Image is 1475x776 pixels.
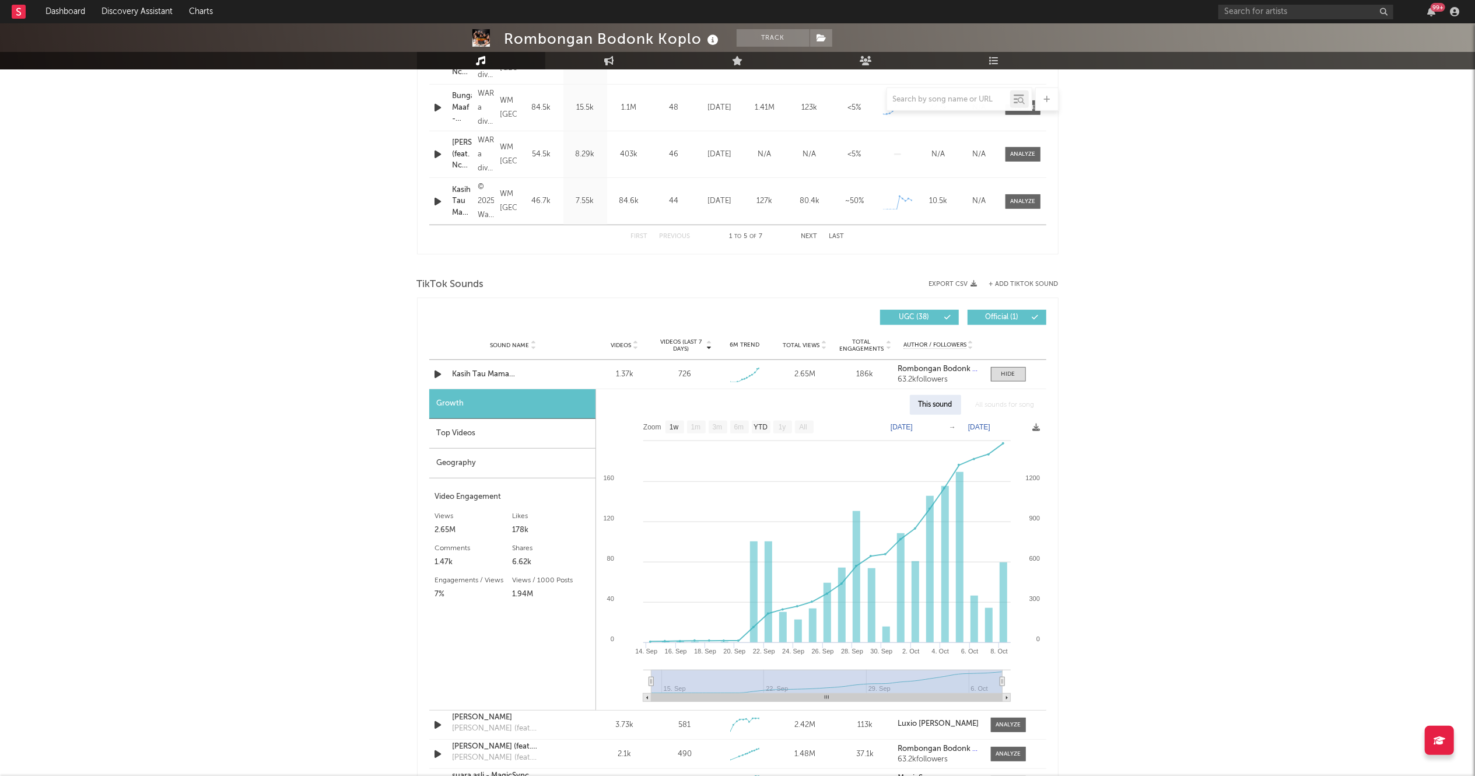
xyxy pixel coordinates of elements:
text: 40 [607,595,614,602]
div: © 2025 Warner Music Indonesia [478,180,494,222]
text: 30. Sep [870,648,892,655]
div: 2.1k [598,749,652,760]
div: Rombongan Bodonk Koplo [504,29,722,48]
div: N/A [962,149,997,160]
text: 0 [1036,635,1039,642]
div: N/A [745,149,784,160]
button: Last [829,233,845,240]
span: of [749,234,756,239]
div: [PERSON_NAME] [453,712,574,723]
text: 6. Oct [961,648,978,655]
a: Luxio [PERSON_NAME] [898,720,979,728]
div: N/A [790,149,829,160]
div: 2.65M [435,523,513,537]
text: 18. Sep [694,648,716,655]
div: Comments [435,541,513,555]
div: N/A [962,195,997,207]
button: Next [801,233,818,240]
div: 1.47k [435,555,513,569]
text: 14. Sep [635,648,657,655]
div: Likes [512,509,590,523]
span: Sound Name [491,342,530,349]
div: 3.73k [598,719,652,731]
text: 20. Sep [723,648,745,655]
button: Track [737,29,810,47]
div: 178k [512,523,590,537]
div: 54.5k [523,149,560,160]
span: to [734,234,741,239]
div: 581 [678,719,691,731]
div: 127k [745,195,784,207]
div: 726 [678,369,691,380]
div: 6.62k [512,555,590,569]
text: 300 [1029,595,1039,602]
span: Videos (last 7 days) [657,338,705,352]
text: 24. Sep [782,648,804,655]
div: WARKOP, a division of Warner Music Indonesia, © 2025 Warner Music Indonesia [478,87,494,129]
a: Rombongan Bodonk Koplo [898,365,979,373]
div: 80.4k [790,195,829,207]
div: 1.48M [777,749,832,760]
a: Rombongan Bodonk [PERSON_NAME] & Ncumdeui [898,745,979,753]
text: 1y [778,424,786,432]
button: + Add TikTok Sound [989,281,1059,288]
div: Engagements / Views [435,574,513,588]
text: 4. Oct [931,648,948,655]
text: [DATE] [968,423,990,431]
div: 2.65M [777,369,832,380]
div: 1 5 7 [714,230,778,244]
text: 6m [734,424,744,432]
div: 37.1k [838,749,892,760]
a: [PERSON_NAME] (feat. [GEOGRAPHIC_DATA]) [453,741,574,753]
text: 0 [610,635,614,642]
span: Videos [611,342,632,349]
div: 10.5k [921,195,956,207]
span: Total Views [783,342,819,349]
input: Search for artists [1218,5,1393,19]
div: 99 + [1431,3,1445,12]
div: [PERSON_NAME] (feat. [GEOGRAPHIC_DATA]) [453,723,574,735]
div: Kasih Tau Mama ([PERSON_NAME]) [453,369,574,380]
div: 8.29k [566,149,604,160]
text: [DATE] [891,423,913,431]
text: 120 [603,515,614,522]
div: 84.6k [610,195,648,207]
button: UGC(38) [880,310,959,325]
text: 600 [1029,555,1039,562]
div: 403k [610,149,648,160]
div: 7.55k [566,195,604,207]
text: 26. Sep [811,648,833,655]
text: 1200 [1025,474,1039,481]
div: Growth [429,389,595,419]
div: Views / 1000 Posts [512,574,590,588]
div: 490 [678,749,692,760]
strong: Rombongan Bodonk [PERSON_NAME] & Ncumdeui [898,745,1078,753]
div: WM [GEOGRAPHIC_DATA] [500,187,516,215]
strong: Rombongan Bodonk Koplo [898,365,993,373]
div: Views [435,509,513,523]
span: Author / Followers [903,341,966,349]
text: 1w [669,424,678,432]
div: [PERSON_NAME] (feat. [GEOGRAPHIC_DATA]) [453,752,574,764]
text: 160 [603,474,614,481]
div: 2.42M [777,719,832,731]
span: Total Engagements [838,338,885,352]
div: Kasih Tau Mama ([PERSON_NAME]) [453,184,472,219]
div: 1.94M [512,588,590,602]
a: [PERSON_NAME] (feat. Ncum) - Breakbeat BKB Version [453,137,472,172]
text: All [799,424,807,432]
text: 28. Sep [841,648,863,655]
text: 8. Oct [990,648,1007,655]
text: → [949,423,956,431]
button: 99+ [1427,7,1435,16]
button: + Add TikTok Sound [978,281,1059,288]
text: 3m [712,424,722,432]
text: 2. Oct [902,648,919,655]
div: WM [GEOGRAPHIC_DATA] [500,141,516,169]
div: 113k [838,719,892,731]
div: Top Videos [429,419,595,449]
div: 63.2k followers [898,756,979,764]
span: UGC ( 38 ) [888,314,941,321]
